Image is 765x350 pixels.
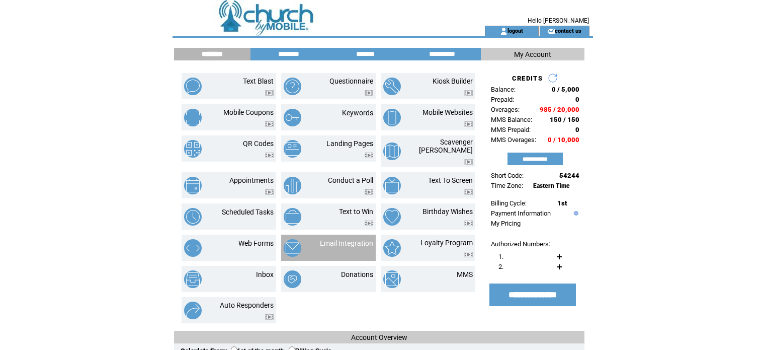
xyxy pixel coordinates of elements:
span: Short Code: [491,172,524,179]
a: contact us [555,27,581,34]
span: CREDITS [512,75,543,82]
img: account_icon.gif [500,27,507,35]
a: Auto Responders [220,301,274,309]
a: Landing Pages [326,139,373,148]
a: Questionnaire [329,77,373,85]
a: Payment Information [491,209,551,217]
span: 2. [498,263,503,270]
span: Prepaid: [491,96,514,103]
img: text-to-screen.png [383,177,401,194]
span: Time Zone: [491,182,523,189]
img: video.png [464,189,473,195]
img: video.png [365,153,373,158]
a: Conduct a Poll [328,176,373,184]
a: Donations [341,270,373,278]
span: 150 / 150 [550,116,579,123]
a: Keywords [342,109,373,117]
a: Text to Win [339,207,373,216]
img: video.png [265,121,274,127]
span: My Account [514,50,551,58]
img: mms.png [383,270,401,288]
img: video.png [464,121,473,127]
img: scheduled-tasks.png [184,208,202,226]
span: Balance: [491,86,516,93]
span: MMS Balance: [491,116,532,123]
img: kiosk-builder.png [383,78,401,95]
img: video.png [464,252,473,257]
a: Scavenger [PERSON_NAME] [419,138,473,154]
img: scavenger-hunt.png [383,143,401,160]
img: donations.png [284,270,301,288]
span: 1. [498,253,503,260]
img: mobile-websites.png [383,109,401,126]
a: Web Forms [238,239,274,247]
a: Appointments [229,176,274,184]
img: web-forms.png [184,239,202,257]
span: 1st [557,199,567,207]
a: Birthday Wishes [422,207,473,216]
img: birthday-wishes.png [383,208,401,226]
img: mobile-coupons.png [184,109,202,126]
img: video.png [265,189,274,195]
a: Text Blast [243,77,274,85]
img: video.png [365,90,373,96]
span: Eastern Time [533,182,570,189]
span: 0 / 10,000 [548,136,579,144]
img: contact_us_icon.gif [547,27,555,35]
a: Kiosk Builder [433,77,473,85]
span: 54244 [559,172,579,179]
a: Text To Screen [428,176,473,184]
img: video.png [464,159,473,165]
img: video.png [365,221,373,226]
span: Authorized Numbers: [491,240,550,248]
a: My Pricing [491,220,521,227]
img: keywords.png [284,109,301,126]
img: video.png [464,221,473,226]
a: Loyalty Program [420,239,473,247]
span: MMS Prepaid: [491,126,531,133]
img: questionnaire.png [284,78,301,95]
span: Billing Cycle: [491,199,527,207]
img: landing-pages.png [284,140,301,158]
img: appointments.png [184,177,202,194]
img: video.png [265,153,274,158]
a: Mobile Coupons [223,108,274,116]
img: video.png [265,90,274,96]
img: text-to-win.png [284,208,301,226]
img: inbox.png [184,270,202,288]
a: Inbox [256,270,274,278]
a: Email Integration [320,239,373,247]
img: video.png [265,314,274,320]
img: email-integration.png [284,239,301,257]
img: conduct-a-poll.png [284,177,301,194]
span: 0 [575,96,579,103]
a: logout [507,27,523,34]
a: MMS [457,270,473,278]
img: video.png [464,90,473,96]
img: help.gif [571,211,578,216]
img: loyalty-program.png [383,239,401,257]
span: 0 [575,126,579,133]
a: QR Codes [243,139,274,148]
span: 0 / 5,000 [552,86,579,93]
img: auto-responders.png [184,302,202,319]
a: Mobile Websites [422,108,473,116]
span: Account Overview [351,333,407,341]
a: Scheduled Tasks [222,208,274,216]
img: text-blast.png [184,78,202,95]
span: Hello [PERSON_NAME] [528,17,589,24]
span: 985 / 20,000 [540,106,579,113]
img: video.png [365,189,373,195]
span: MMS Overages: [491,136,536,144]
img: qr-codes.png [184,140,202,158]
span: Overages: [491,106,520,113]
